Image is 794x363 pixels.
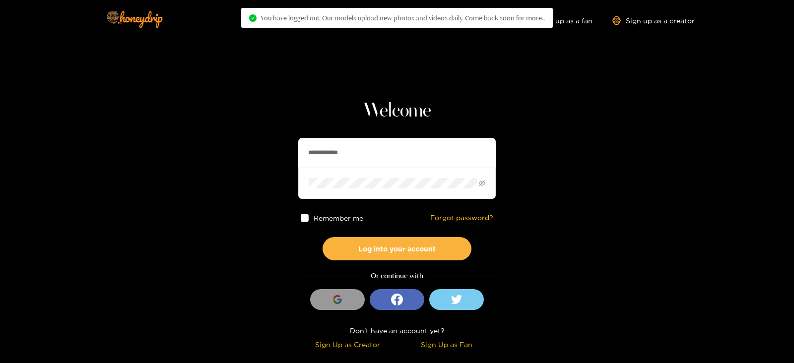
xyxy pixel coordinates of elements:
span: You have logged out. Our models upload new photos and videos daily. Come back soon for more.. [261,14,545,22]
a: Sign up as a creator [612,16,695,25]
div: Or continue with [298,270,496,282]
span: Remember me [314,214,364,222]
a: Forgot password? [430,214,493,222]
h1: Welcome [298,99,496,123]
div: Sign Up as Fan [399,339,493,350]
button: Log into your account [323,237,471,260]
div: Don't have an account yet? [298,325,496,336]
span: eye-invisible [479,180,485,186]
a: Sign up as a fan [525,16,593,25]
div: Sign Up as Creator [301,339,395,350]
span: check-circle [249,14,257,22]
